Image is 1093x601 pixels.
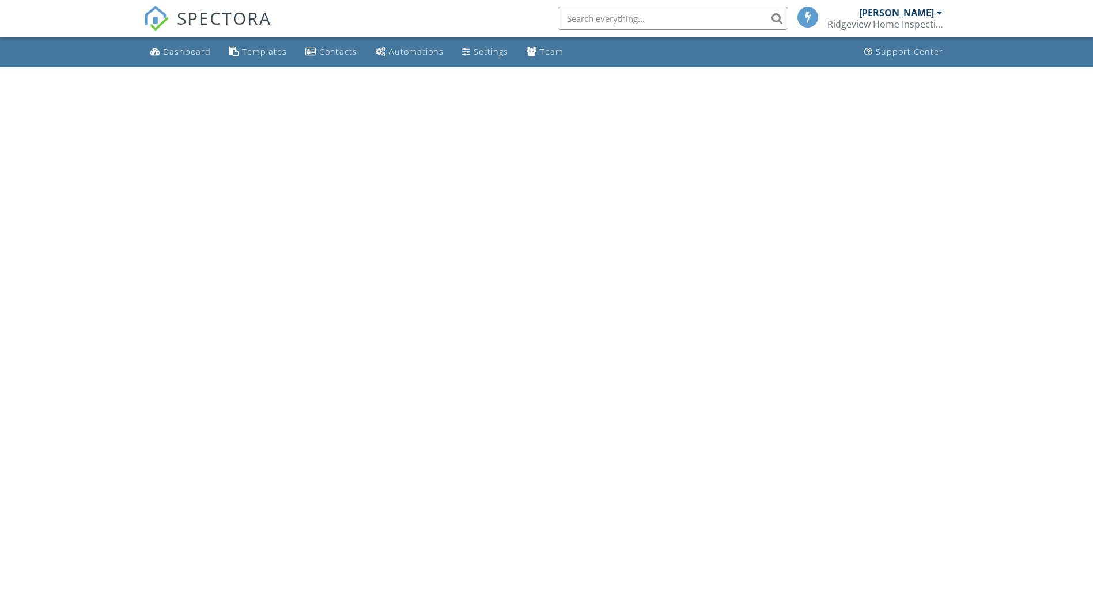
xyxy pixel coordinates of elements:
[522,41,568,63] a: Team
[146,41,215,63] a: Dashboard
[143,16,271,40] a: SPECTORA
[242,46,287,57] div: Templates
[319,46,357,57] div: Contacts
[859,7,934,18] div: [PERSON_NAME]
[371,41,448,63] a: Automations (Basic)
[163,46,211,57] div: Dashboard
[225,41,292,63] a: Templates
[827,18,943,30] div: Ridgeview Home Inspections Ltd.
[558,7,788,30] input: Search everything...
[474,46,508,57] div: Settings
[876,46,943,57] div: Support Center
[860,41,948,63] a: Support Center
[177,6,271,30] span: SPECTORA
[143,6,169,31] img: The Best Home Inspection Software - Spectora
[540,46,563,57] div: Team
[301,41,362,63] a: Contacts
[389,46,444,57] div: Automations
[457,41,513,63] a: Settings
